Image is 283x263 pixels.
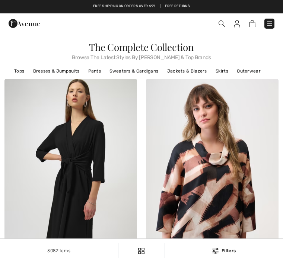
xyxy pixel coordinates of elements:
span: Browse The Latest Styles By [PERSON_NAME] & Top Brands [4,52,279,60]
img: Shopping Bag [249,20,255,27]
a: Skirts [212,66,232,76]
a: 1ère Avenue [9,20,40,26]
span: 3082 [47,248,58,253]
img: My Info [234,20,240,28]
img: Filters [138,248,144,254]
img: Search [219,20,225,27]
a: Free Returns [165,4,190,9]
img: Menu [266,20,273,27]
span: The Complete Collection [89,41,194,54]
div: Filters [169,247,279,254]
a: Tops [10,66,28,76]
img: Filters [212,248,219,254]
a: Sweaters & Cardigans [106,66,162,76]
a: Jackets & Blazers [163,66,211,76]
img: 1ère Avenue [9,16,40,31]
a: Dresses & Jumpsuits [29,66,83,76]
a: Outerwear [233,66,264,76]
a: Free shipping on orders over $99 [93,4,155,9]
a: Pants [85,66,105,76]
